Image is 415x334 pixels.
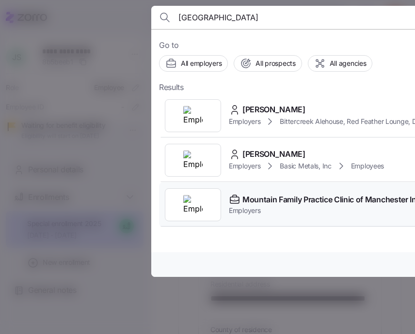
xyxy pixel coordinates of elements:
[351,161,384,171] span: Employees
[183,151,203,170] img: Employer logo
[159,81,184,93] span: Results
[159,55,228,72] button: All employers
[229,161,260,171] span: Employers
[242,104,305,116] span: [PERSON_NAME]
[229,117,260,126] span: Employers
[308,55,373,72] button: All agencies
[181,59,222,68] span: All employers
[330,59,367,68] span: All agencies
[242,148,305,160] span: [PERSON_NAME]
[183,195,203,214] img: Employer logo
[234,55,302,72] button: All prospects
[183,106,203,125] img: Employer logo
[255,59,295,68] span: All prospects
[280,161,331,171] span: Basic Metals, Inc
